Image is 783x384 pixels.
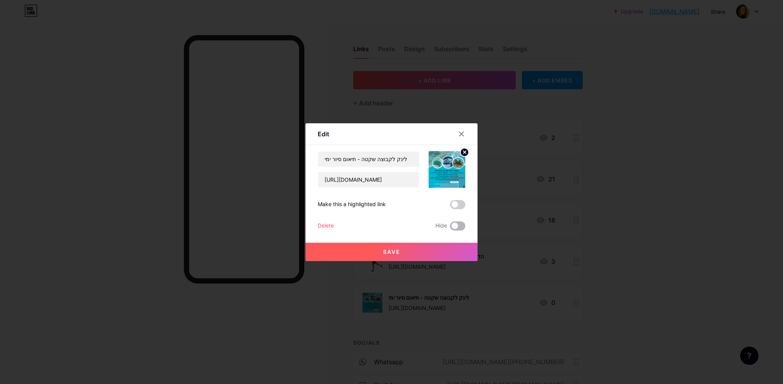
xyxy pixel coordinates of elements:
[318,152,419,167] input: Title
[429,151,465,188] img: link_thumbnail
[435,221,447,231] span: Hide
[318,221,334,231] div: Delete
[305,243,478,261] button: Save
[318,129,329,139] div: Edit
[318,172,419,187] input: URL
[318,200,386,209] div: Make this a highlighted link
[383,248,400,255] span: Save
